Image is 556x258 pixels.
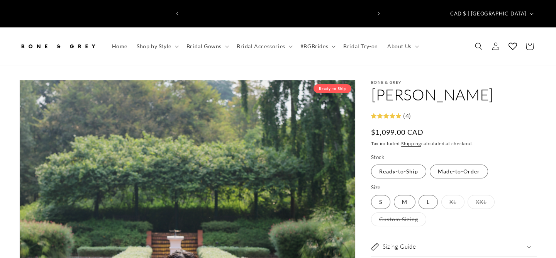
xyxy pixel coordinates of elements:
a: Home [107,38,132,54]
label: Ready-to-Ship [371,165,426,178]
span: Bridal Gowns [186,43,222,50]
div: (4) [401,110,411,122]
span: Bridal Try-on [343,43,378,50]
span: CAD $ | [GEOGRAPHIC_DATA] [450,10,526,18]
label: XL [441,195,464,209]
label: S [371,195,390,209]
span: About Us [387,43,412,50]
h1: [PERSON_NAME] [371,85,537,105]
h2: Sizing Guide [383,243,416,251]
label: Made-to-Order [430,165,488,178]
a: Bone and Grey Bridal [17,35,100,58]
summary: Search [470,38,487,55]
legend: Stock [371,154,385,161]
p: Bone & Grey [371,80,537,85]
span: Shop by Style [137,43,171,50]
summary: About Us [383,38,422,54]
label: XXL [468,195,495,209]
label: Custom Sizing [371,212,426,226]
span: $1,099.00 CAD [371,127,424,137]
summary: Sizing Guide [371,237,537,256]
legend: Size [371,184,381,192]
button: Next announcement [370,6,387,21]
button: Previous announcement [169,6,186,21]
summary: Bridal Accessories [232,38,296,54]
label: L [419,195,438,209]
a: Bridal Try-on [339,38,383,54]
span: Bridal Accessories [237,43,285,50]
summary: #BGBrides [296,38,339,54]
summary: Shop by Style [132,38,182,54]
span: #BGBrides [300,43,328,50]
div: Tax included. calculated at checkout. [371,140,537,148]
a: Shipping [401,141,421,146]
img: Bone and Grey Bridal [19,38,97,55]
span: Home [112,43,127,50]
summary: Bridal Gowns [182,38,232,54]
label: M [394,195,415,209]
button: CAD $ | [GEOGRAPHIC_DATA] [446,6,537,21]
